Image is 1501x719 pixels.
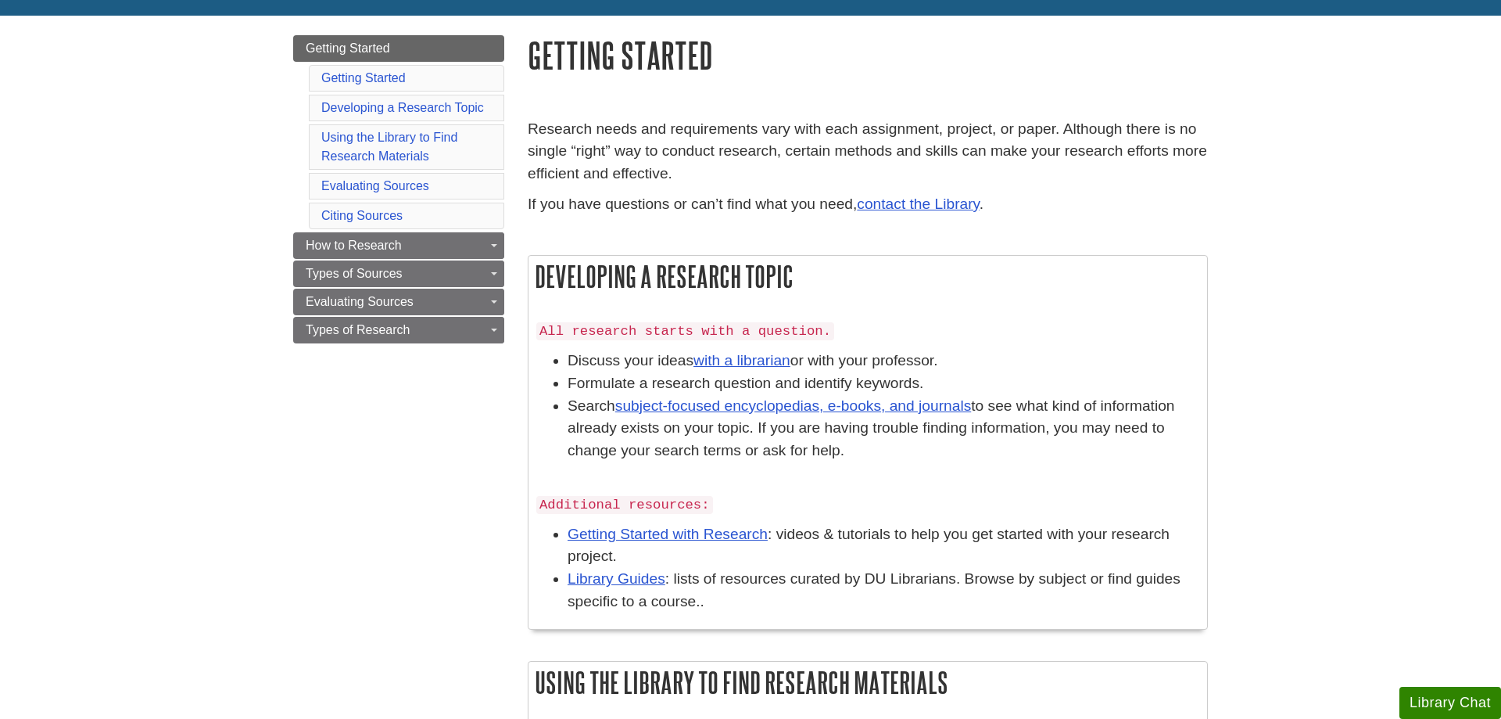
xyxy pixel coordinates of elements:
li: : videos & tutorials to help you get started with your research project. [568,523,1199,569]
a: Getting Started [293,35,504,62]
p: Research needs and requirements vary with each assignment, project, or paper. Although there is n... [528,118,1208,185]
span: Types of Research [306,323,410,336]
li: Formulate a research question and identify keywords. [568,372,1199,395]
a: Using the Library to Find Research Materials [321,131,457,163]
a: Evaluating Sources [321,179,429,192]
a: Types of Research [293,317,504,343]
span: Getting Started [306,41,390,55]
span: How to Research [306,239,402,252]
span: Types of Sources [306,267,403,280]
li: : lists of resources curated by DU Librarians. Browse by subject or find guides specific to a cou... [568,568,1199,613]
h2: Using the Library to Find Research Materials [528,662,1207,703]
a: subject-focused encyclopedias, e-books, and journals [615,397,971,414]
button: Library Chat [1399,687,1501,719]
a: Evaluating Sources [293,289,504,315]
a: Getting Started [321,71,406,84]
p: If you have questions or can’t find what you need, . [528,193,1208,216]
h1: Getting Started [528,35,1208,75]
a: contact the Library [857,196,979,212]
span: Evaluating Sources [306,295,414,308]
a: with a librarian [693,352,790,368]
code: Additional resources: [536,496,713,514]
a: Citing Sources [321,209,403,222]
a: Developing a Research Topic [321,101,484,114]
code: All research starts with a question. [536,322,834,340]
li: Discuss your ideas or with your professor. [568,350,1199,372]
a: Types of Sources [293,261,504,287]
a: Getting Started with Research [568,526,768,542]
a: Library Guides [568,570,665,587]
a: How to Research [293,232,504,259]
div: Guide Page Menu [293,35,504,343]
li: Search to see what kind of information already exists on your topic. If you are having trouble fi... [568,395,1199,462]
h2: Developing a Research Topic [528,256,1207,297]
